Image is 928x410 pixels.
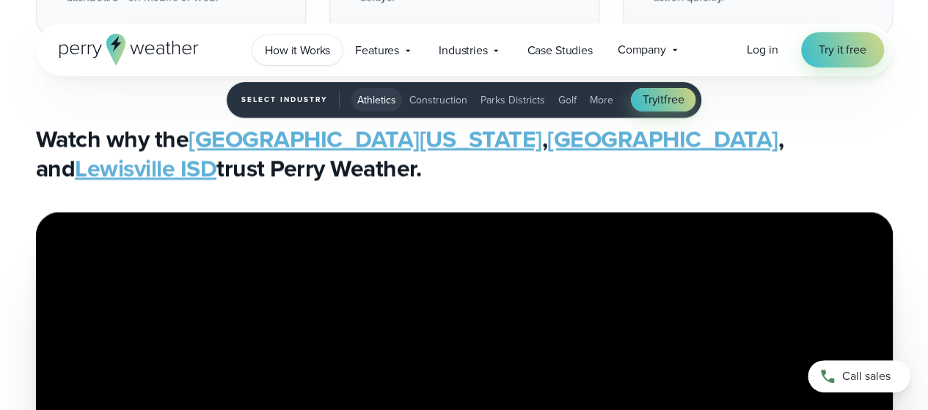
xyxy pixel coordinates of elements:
span: Case Studies [527,42,592,59]
a: Case Studies [514,35,604,65]
span: Athletics [357,92,396,108]
span: Golf [558,92,577,108]
a: Log in [747,41,778,59]
button: Construction [403,88,473,111]
button: Golf [552,88,582,111]
a: Tryitfree [631,88,696,111]
span: Try free [643,91,684,109]
span: Log in [747,41,778,58]
span: Parks Districts [481,92,545,108]
span: Features [355,42,399,59]
a: [GEOGRAPHIC_DATA][US_STATE] [189,121,542,156]
span: Construction [409,92,467,108]
span: Industries [439,42,487,59]
span: Company [618,41,666,59]
a: Lewisville ISD [75,150,216,186]
button: Parks Districts [475,88,551,111]
span: Select Industry [241,91,340,109]
a: How it Works [252,35,343,65]
h3: Watch why the , , and trust Perry Weather. [36,124,893,183]
a: Call sales [808,360,910,392]
span: Call sales [842,367,891,385]
a: Try it free [801,32,883,67]
span: More [590,92,613,108]
button: Athletics [351,88,402,111]
span: How it Works [265,42,330,59]
span: Try it free [819,41,866,59]
span: it [657,91,664,108]
button: More [584,88,619,111]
